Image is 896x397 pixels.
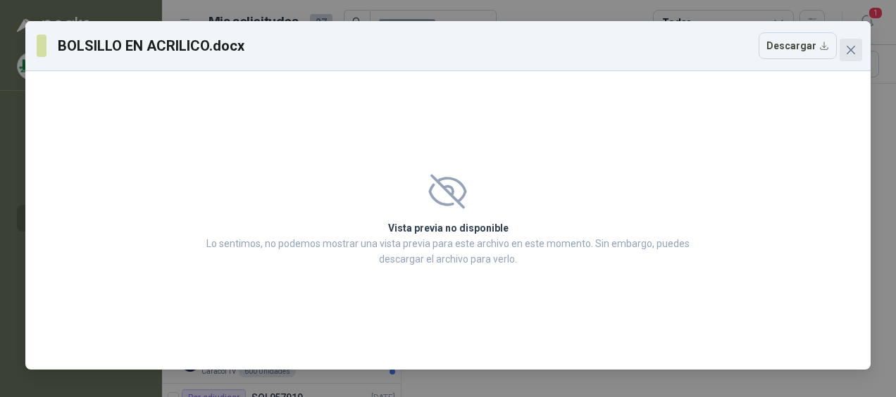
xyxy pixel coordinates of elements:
[58,35,246,56] h3: BOLSILLO EN ACRILICO.docx
[845,44,857,56] span: close
[759,32,837,59] button: Descargar
[202,220,694,236] h2: Vista previa no disponible
[840,39,862,61] button: Close
[202,236,694,267] p: Lo sentimos, no podemos mostrar una vista previa para este archivo en este momento. Sin embargo, ...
